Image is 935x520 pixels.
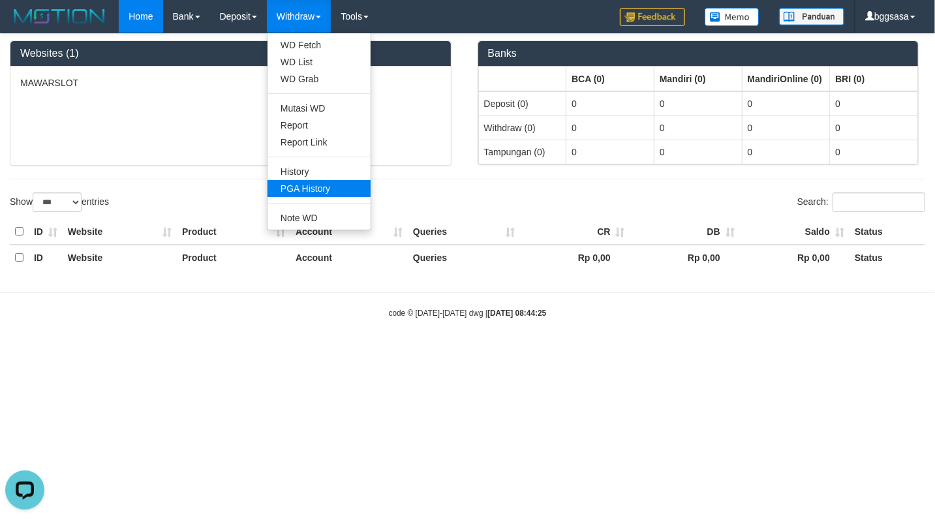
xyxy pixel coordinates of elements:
a: Mutasi WD [268,100,371,117]
td: Withdraw (0) [478,115,566,140]
td: 0 [830,115,918,140]
th: Product [177,245,290,270]
td: 0 [566,115,654,140]
th: Product [177,219,290,245]
td: 0 [742,115,830,140]
td: 0 [654,140,742,164]
small: code © [DATE]-[DATE] dwg | [389,309,547,318]
td: 0 [654,91,742,116]
td: 0 [742,91,830,116]
h3: Banks [488,48,909,59]
th: Status [850,245,925,270]
strong: [DATE] 08:44:25 [487,309,546,318]
a: Note WD [268,209,371,226]
a: WD List [268,54,371,70]
th: Status [850,219,925,245]
th: Queries [408,245,521,270]
th: Group: activate to sort column ascending [830,67,918,91]
td: 0 [566,140,654,164]
img: Feedback.jpg [620,8,685,26]
td: 0 [654,115,742,140]
th: CR [521,219,630,245]
th: Account [290,219,408,245]
th: Rp 0,00 [740,245,850,270]
th: Group: activate to sort column ascending [566,67,654,91]
a: PGA History [268,180,371,197]
label: Search: [797,192,925,212]
th: Rp 0,00 [630,245,740,270]
h3: Websites (1) [20,48,441,59]
th: DB [630,219,740,245]
th: Rp 0,00 [521,245,630,270]
img: Button%20Memo.svg [705,8,759,26]
th: Saldo [740,219,850,245]
td: Deposit (0) [478,91,566,116]
td: Tampungan (0) [478,140,566,164]
p: MAWARSLOT [20,76,441,89]
td: 0 [830,140,918,164]
a: Report [268,117,371,134]
td: 0 [566,91,654,116]
th: Group: activate to sort column ascending [654,67,742,91]
th: Group: activate to sort column ascending [742,67,830,91]
th: ID [29,245,63,270]
a: History [268,163,371,180]
th: ID [29,219,63,245]
img: MOTION_logo.png [10,7,109,26]
button: Open LiveChat chat widget [5,5,44,44]
img: panduan.png [779,8,844,25]
a: Report Link [268,134,371,151]
th: Account [290,245,408,270]
td: 0 [742,140,830,164]
a: WD Fetch [268,37,371,54]
select: Showentries [33,192,82,212]
a: WD Grab [268,70,371,87]
th: Group: activate to sort column ascending [478,67,566,91]
td: 0 [830,91,918,116]
input: Search: [833,192,925,212]
th: Website [63,245,177,270]
th: Website [63,219,177,245]
label: Show entries [10,192,109,212]
th: Queries [408,219,521,245]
